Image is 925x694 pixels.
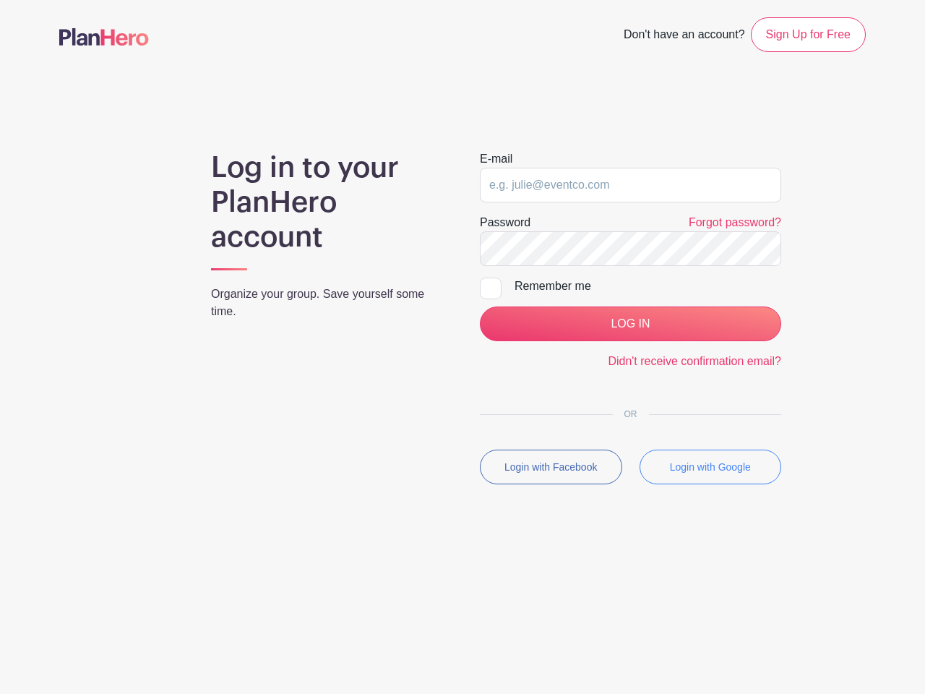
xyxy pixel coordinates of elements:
small: Login with Google [670,461,751,473]
input: e.g. julie@eventco.com [480,168,781,202]
button: Login with Google [640,450,782,484]
a: Forgot password? [689,216,781,228]
button: Login with Facebook [480,450,622,484]
small: Login with Facebook [504,461,597,473]
label: E-mail [480,150,512,168]
a: Sign Up for Free [751,17,866,52]
span: OR [613,409,649,419]
div: Remember me [515,278,781,295]
a: Didn't receive confirmation email? [608,355,781,367]
img: logo-507f7623f17ff9eddc593b1ce0a138ce2505c220e1c5a4e2b4648c50719b7d32.svg [59,28,149,46]
label: Password [480,214,530,231]
span: Don't have an account? [624,20,745,52]
h1: Log in to your PlanHero account [211,150,445,254]
p: Organize your group. Save yourself some time. [211,286,445,320]
input: LOG IN [480,307,781,341]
